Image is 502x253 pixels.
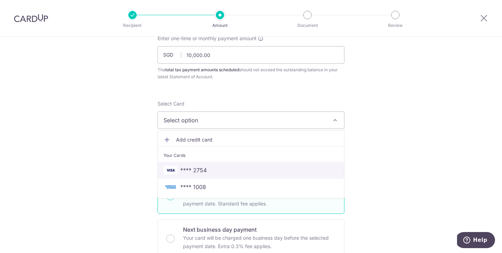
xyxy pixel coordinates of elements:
button: Select option [158,111,344,129]
img: AMEX [163,183,177,191]
p: Your card will be charged one business day before the selected payment date. Extra 0.3% fee applies. [183,234,336,251]
b: total tax payment amounts scheduled [165,67,239,72]
span: Enter one-time or monthly payment amount [158,35,257,42]
img: VISA [163,166,177,174]
p: Next business day payment [183,225,336,234]
span: translation missing: en.payables.payment_networks.credit_card.summary.labels.select_card [158,101,184,107]
p: Review [370,22,421,29]
span: Your Cards [163,152,185,159]
ul: Select option [158,130,344,198]
p: Amount [194,22,246,29]
span: SGD [163,51,181,58]
input: 0.00 [158,46,344,64]
iframe: Opens a widget where you can find more information [457,232,495,250]
p: Recipient [107,22,158,29]
a: Add credit card [158,133,344,146]
div: The should not exceed the outstanding balance in your latest Statement of Account. [158,66,344,80]
img: CardUp [14,14,48,22]
span: Add credit card [176,136,339,143]
p: Document [282,22,333,29]
span: Select option [163,116,326,124]
p: Your card will be charged three business days before the selected payment date. Standard fee appl... [183,191,336,208]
